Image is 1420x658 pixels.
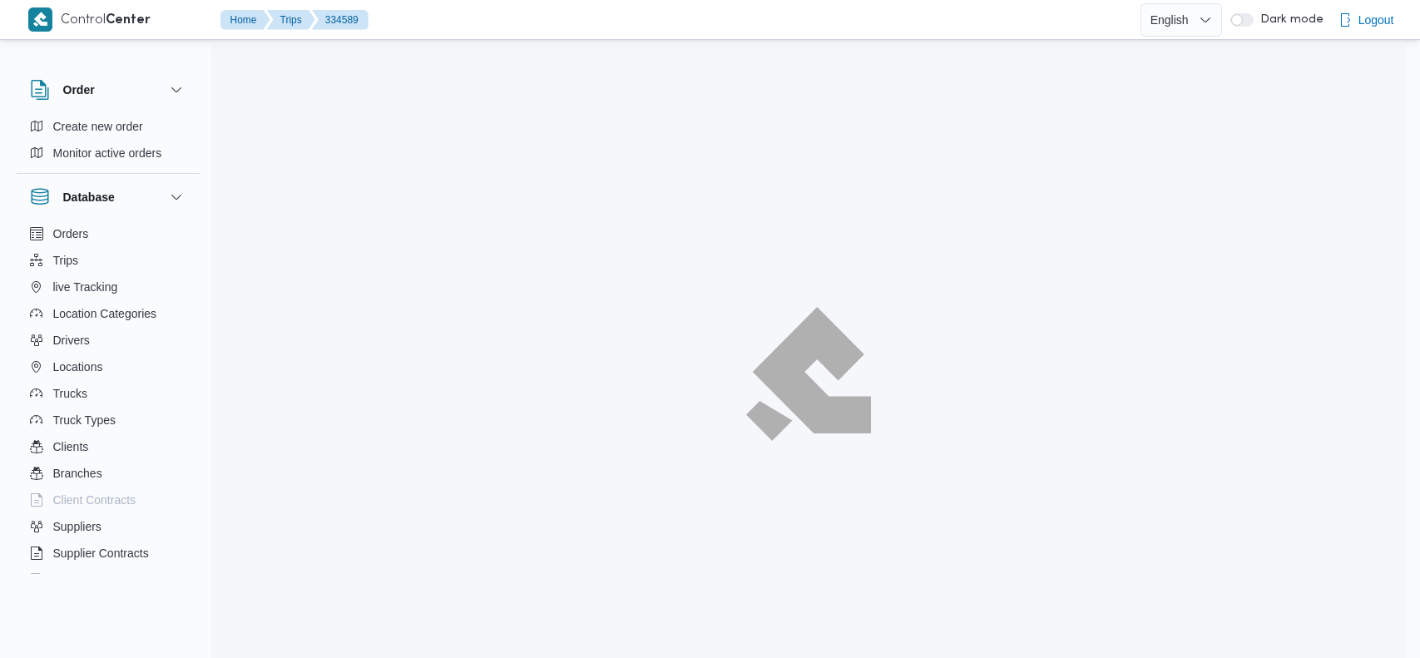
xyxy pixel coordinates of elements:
span: Suppliers [53,517,101,537]
button: Logout [1332,3,1401,37]
span: Orders [53,224,89,244]
img: X8yXhbKr1z7QwAAAABJRU5ErkJggg== [28,7,52,32]
span: Monitor active orders [53,143,162,163]
div: Database [17,220,200,581]
span: Clients [53,437,89,457]
button: Suppliers [23,513,193,540]
button: Create new order [23,113,193,140]
span: Devices [53,570,95,590]
span: Trucks [53,383,87,403]
span: Location Categories [53,304,157,324]
button: Supplier Contracts [23,540,193,566]
button: Branches [23,460,193,487]
button: Devices [23,566,193,593]
h3: Order [63,80,95,100]
button: Truck Types [23,407,193,433]
button: Clients [23,433,193,460]
button: Trips [23,247,193,274]
button: Client Contracts [23,487,193,513]
button: Monitor active orders [23,140,193,166]
button: 334589 [312,10,369,30]
span: Branches [53,463,102,483]
button: Order [30,80,186,100]
span: Supplier Contracts [53,543,149,563]
button: Trips [267,10,315,30]
button: Database [30,187,186,207]
button: Orders [23,220,193,247]
span: Logout [1358,10,1394,30]
span: Truck Types [53,410,116,430]
span: Create new order [53,116,143,136]
button: Locations [23,354,193,380]
button: Home [220,10,270,30]
button: Location Categories [23,300,193,327]
span: Trips [53,250,79,270]
span: Drivers [53,330,90,350]
button: Drivers [23,327,193,354]
b: Center [106,14,151,27]
span: live Tracking [53,277,118,297]
button: live Tracking [23,274,193,300]
span: Locations [53,357,103,377]
img: ILLA Logo [754,316,862,432]
span: Client Contracts [53,490,136,510]
div: Order [17,113,200,173]
button: Trucks [23,380,193,407]
h3: Database [63,187,115,207]
span: Dark mode [1254,13,1324,27]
